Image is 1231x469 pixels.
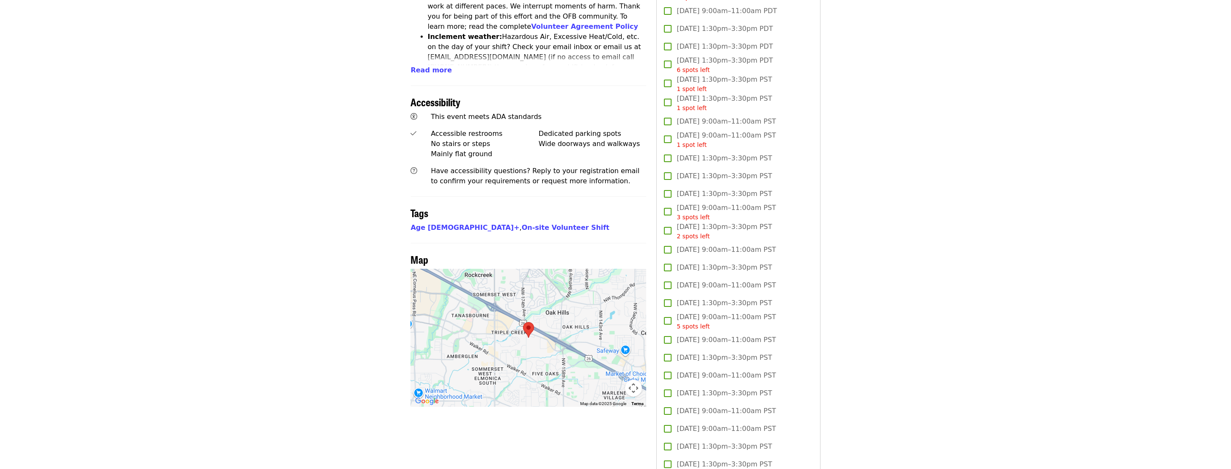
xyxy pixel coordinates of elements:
[411,223,522,232] span: ,
[677,24,773,34] span: [DATE] 1:30pm–3:30pm PDT
[411,113,418,121] i: universal-access icon
[431,167,639,185] span: Have accessibility questions? Reply to your registration email to confirm your requirements or re...
[677,222,772,241] span: [DATE] 1:30pm–3:30pm PST
[677,312,776,331] span: [DATE] 9:00am–11:00am PST
[411,130,417,138] i: check icon
[677,55,773,74] span: [DATE] 1:30pm–3:30pm PDT
[677,203,776,222] span: [DATE] 9:00am–11:00am PST
[431,149,539,159] div: Mainly flat ground
[677,6,777,16] span: [DATE] 9:00am–11:00am PDT
[677,171,772,181] span: [DATE] 1:30pm–3:30pm PST
[677,94,772,113] span: [DATE] 1:30pm–3:30pm PST
[531,22,638,30] a: Volunteer Agreement Policy
[677,214,710,221] span: 3 spots left
[539,129,647,139] div: Dedicated parking spots
[411,205,429,220] span: Tags
[677,189,772,199] span: [DATE] 1:30pm–3:30pm PST
[522,223,609,232] a: On-site Volunteer Shift
[677,353,772,363] span: [DATE] 1:30pm–3:30pm PST
[677,153,772,163] span: [DATE] 1:30pm–3:30pm PST
[428,33,502,41] strong: Inclement weather:
[431,113,542,121] span: This event meets ADA standards
[580,401,626,406] span: Map data ©2025 Google
[677,233,710,240] span: 2 spots left
[677,441,772,452] span: [DATE] 1:30pm–3:30pm PST
[411,94,461,109] span: Accessibility
[411,223,520,232] a: Age [DEMOGRAPHIC_DATA]+
[431,129,539,139] div: Accessible restrooms
[677,323,710,330] span: 5 spots left
[631,401,644,406] a: Terms (opens in new tab)
[411,252,429,267] span: Map
[677,41,773,52] span: [DATE] 1:30pm–3:30pm PDT
[411,66,452,74] span: Read more
[677,130,776,149] span: [DATE] 9:00am–11:00am PST
[677,298,772,308] span: [DATE] 1:30pm–3:30pm PST
[677,245,776,255] span: [DATE] 9:00am–11:00am PST
[677,262,772,273] span: [DATE] 1:30pm–3:30pm PST
[677,388,772,398] span: [DATE] 1:30pm–3:30pm PST
[428,32,647,83] li: Hazardous Air, Excessive Heat/Cold, etc. on the day of your shift? Check your email inbox or emai...
[677,86,707,92] span: 1 spot left
[539,139,647,149] div: Wide doorways and walkways
[413,396,441,407] img: Google
[411,65,452,75] button: Read more
[677,116,776,127] span: [DATE] 9:00am–11:00am PST
[677,74,772,94] span: [DATE] 1:30pm–3:30pm PST
[677,406,776,416] span: [DATE] 9:00am–11:00am PST
[677,370,776,381] span: [DATE] 9:00am–11:00am PST
[413,396,441,407] a: Open this area in Google Maps (opens a new window)
[411,167,418,175] i: question-circle icon
[677,66,710,73] span: 6 spots left
[625,380,642,397] button: Map camera controls
[677,424,776,434] span: [DATE] 9:00am–11:00am PST
[677,141,707,148] span: 1 spot left
[431,139,539,149] div: No stairs or steps
[677,335,776,345] span: [DATE] 9:00am–11:00am PST
[677,105,707,111] span: 1 spot left
[677,280,776,290] span: [DATE] 9:00am–11:00am PST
